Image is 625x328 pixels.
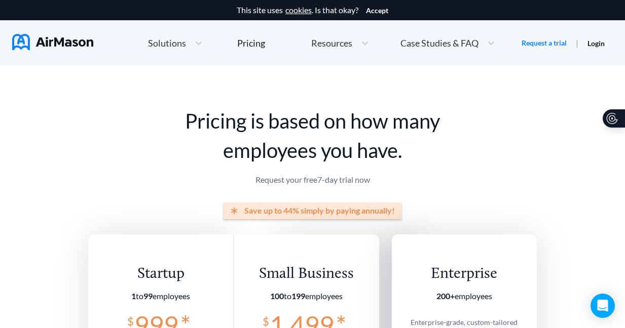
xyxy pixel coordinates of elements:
span: Save up to 44% simply by paying annually! [244,206,395,215]
button: Accept cookies [366,7,388,15]
a: Request a trial [522,38,567,48]
b: 200+ [436,291,455,301]
a: Pricing [237,34,265,52]
div: Startup [112,265,210,283]
span: Case Studies & FAQ [400,38,479,48]
section: employees [257,292,356,301]
b: 199 [291,291,305,301]
div: Open Intercom Messenger [591,294,615,318]
span: to [131,291,153,301]
span: Resources [311,38,352,48]
div: Pricing [237,38,265,48]
span: | [576,38,578,48]
b: 1 [131,291,136,301]
div: Small Business [257,265,356,283]
p: Request your free 7 -day trial now [88,175,537,184]
b: 100 [270,291,284,301]
a: cookies [285,6,312,15]
div: Enterprise [406,265,523,283]
span: $ [263,311,269,327]
span: Solutions [148,38,186,48]
img: AirMason Logo [12,34,93,50]
b: 99 [143,291,153,301]
a: Login [587,39,605,48]
span: to [270,291,305,301]
h1: Pricing is based on how many employees you have. [88,106,537,165]
span: $ [127,311,134,327]
section: employees [112,292,210,301]
section: employees [406,292,523,301]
